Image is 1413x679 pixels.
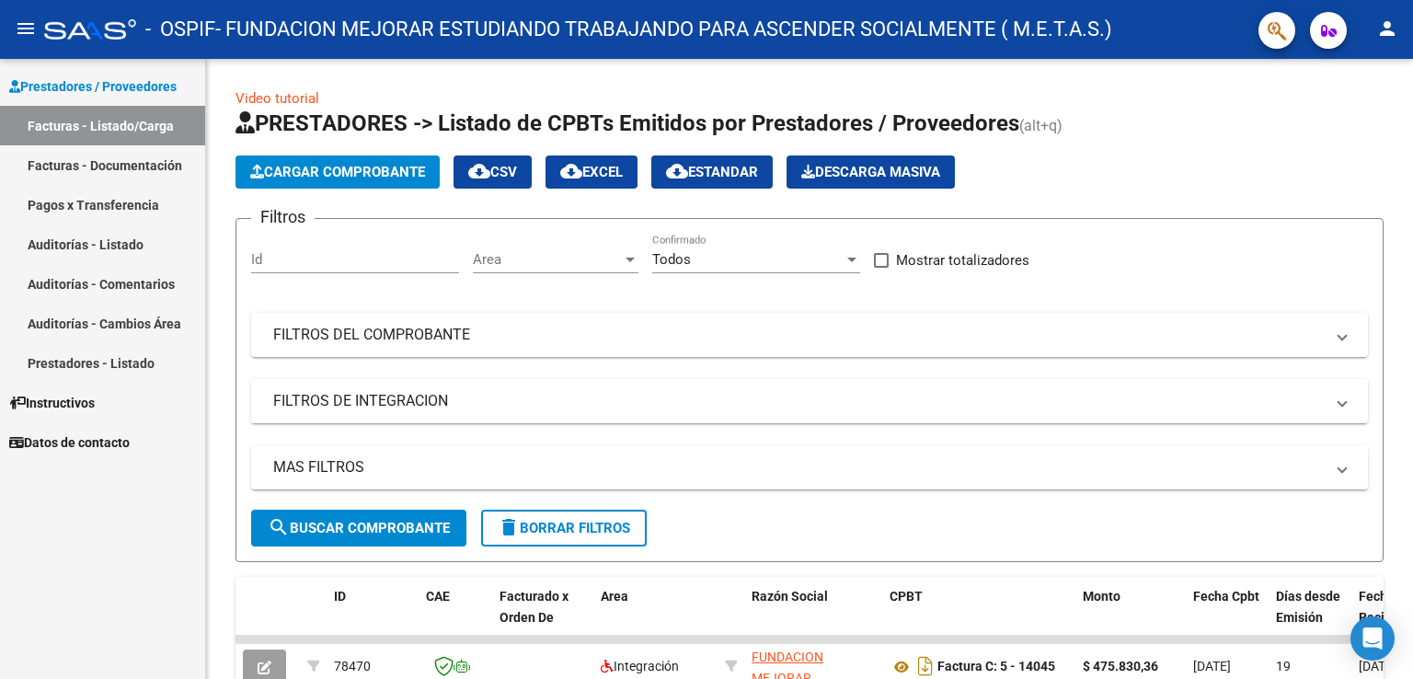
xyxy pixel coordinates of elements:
[1276,659,1291,673] span: 19
[251,204,315,230] h3: Filtros
[787,155,955,189] app-download-masive: Descarga masiva de comprobantes (adjuntos)
[1359,589,1410,625] span: Fecha Recibido
[251,313,1368,357] mat-expansion-panel-header: FILTROS DEL COMPROBANTE
[492,577,593,658] datatable-header-cell: Facturado x Orden De
[327,577,419,658] datatable-header-cell: ID
[215,9,1112,50] span: - FUNDACION MEJORAR ESTUDIANDO TRABAJANDO PARA ASCENDER SOCIALMENTE ( M.E.T.A.S.)
[251,379,1368,423] mat-expansion-panel-header: FILTROS DE INTEGRACION
[235,110,1019,136] span: PRESTADORES -> Listado de CPBTs Emitidos por Prestadores / Proveedores
[1376,17,1398,40] mat-icon: person
[9,76,177,97] span: Prestadores / Proveedores
[9,393,95,413] span: Instructivos
[273,457,1324,478] mat-panel-title: MAS FILTROS
[787,155,955,189] button: Descarga Masiva
[273,391,1324,411] mat-panel-title: FILTROS DE INTEGRACION
[251,445,1368,489] mat-expansion-panel-header: MAS FILTROS
[419,577,492,658] datatable-header-cell: CAE
[235,90,319,107] a: Video tutorial
[744,577,882,658] datatable-header-cell: Razón Social
[1269,577,1351,658] datatable-header-cell: Días desde Emisión
[145,9,215,50] span: - OSPIF
[268,516,290,538] mat-icon: search
[1193,589,1259,604] span: Fecha Cpbt
[426,589,450,604] span: CAE
[1276,589,1340,625] span: Días desde Emisión
[498,520,630,536] span: Borrar Filtros
[937,660,1055,674] strong: Factura C: 5 - 14045
[268,520,450,536] span: Buscar Comprobante
[251,510,466,547] button: Buscar Comprobante
[882,577,1075,658] datatable-header-cell: CPBT
[890,589,923,604] span: CPBT
[15,17,37,40] mat-icon: menu
[1075,577,1186,658] datatable-header-cell: Monto
[273,325,1324,345] mat-panel-title: FILTROS DEL COMPROBANTE
[250,164,425,180] span: Cargar Comprobante
[1083,659,1158,673] strong: $ 475.830,36
[601,659,679,673] span: Integración
[1019,117,1063,134] span: (alt+q)
[9,432,130,453] span: Datos de contacto
[468,164,517,180] span: CSV
[651,155,773,189] button: Estandar
[752,589,828,604] span: Razón Social
[546,155,638,189] button: EXCEL
[473,251,622,268] span: Area
[454,155,532,189] button: CSV
[334,659,371,673] span: 78470
[500,589,569,625] span: Facturado x Orden De
[801,164,940,180] span: Descarga Masiva
[560,160,582,182] mat-icon: cloud_download
[593,577,718,658] datatable-header-cell: Area
[1186,577,1269,658] datatable-header-cell: Fecha Cpbt
[1083,589,1120,604] span: Monto
[1359,659,1396,673] span: [DATE]
[1193,659,1231,673] span: [DATE]
[652,251,691,268] span: Todos
[560,164,623,180] span: EXCEL
[481,510,647,547] button: Borrar Filtros
[666,164,758,180] span: Estandar
[896,249,1029,271] span: Mostrar totalizadores
[468,160,490,182] mat-icon: cloud_download
[334,589,346,604] span: ID
[235,155,440,189] button: Cargar Comprobante
[1350,616,1395,661] div: Open Intercom Messenger
[498,516,520,538] mat-icon: delete
[601,589,628,604] span: Area
[666,160,688,182] mat-icon: cloud_download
